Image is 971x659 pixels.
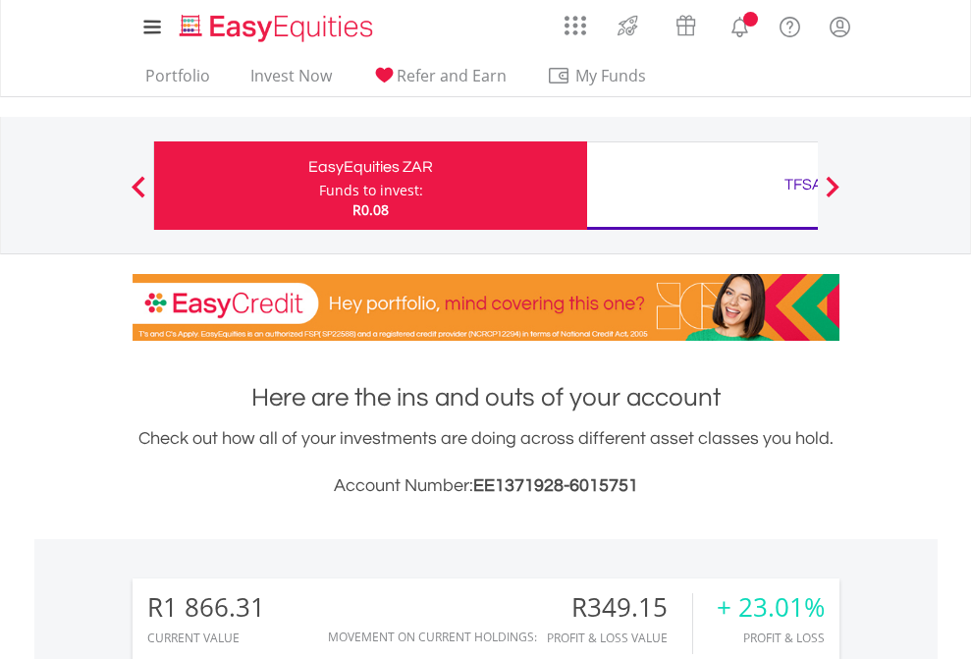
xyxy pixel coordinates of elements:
div: EasyEquities ZAR [166,153,575,181]
a: Portfolio [137,66,218,96]
a: Notifications [715,5,765,44]
img: EasyEquities_Logo.png [176,12,381,44]
button: Previous [119,186,158,205]
h3: Account Number: [133,472,839,500]
img: vouchers-v2.svg [670,10,702,41]
a: My Profile [815,5,865,48]
h1: Here are the ins and outs of your account [133,380,839,415]
div: R1 866.31 [147,593,265,622]
a: Home page [172,5,381,44]
img: EasyCredit Promotion Banner [133,274,839,341]
div: Movement on Current Holdings: [328,631,537,643]
span: Refer and Earn [397,65,507,86]
span: R0.08 [352,200,389,219]
div: CURRENT VALUE [147,632,265,644]
div: + 23.01% [717,593,825,622]
a: FAQ's and Support [765,5,815,44]
a: Refer and Earn [364,66,514,96]
div: R349.15 [547,593,692,622]
img: grid-menu-icon.svg [565,15,586,36]
div: Funds to invest: [319,181,423,200]
img: thrive-v2.svg [612,10,644,41]
a: Vouchers [657,5,715,41]
span: EE1371928-6015751 [473,476,638,495]
div: Profit & Loss Value [547,632,692,644]
a: AppsGrid [552,5,599,36]
a: Invest Now [243,66,340,96]
div: Profit & Loss [717,632,825,644]
div: Check out how all of your investments are doing across different asset classes you hold. [133,425,839,500]
button: Next [813,186,852,205]
span: My Funds [547,63,675,88]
